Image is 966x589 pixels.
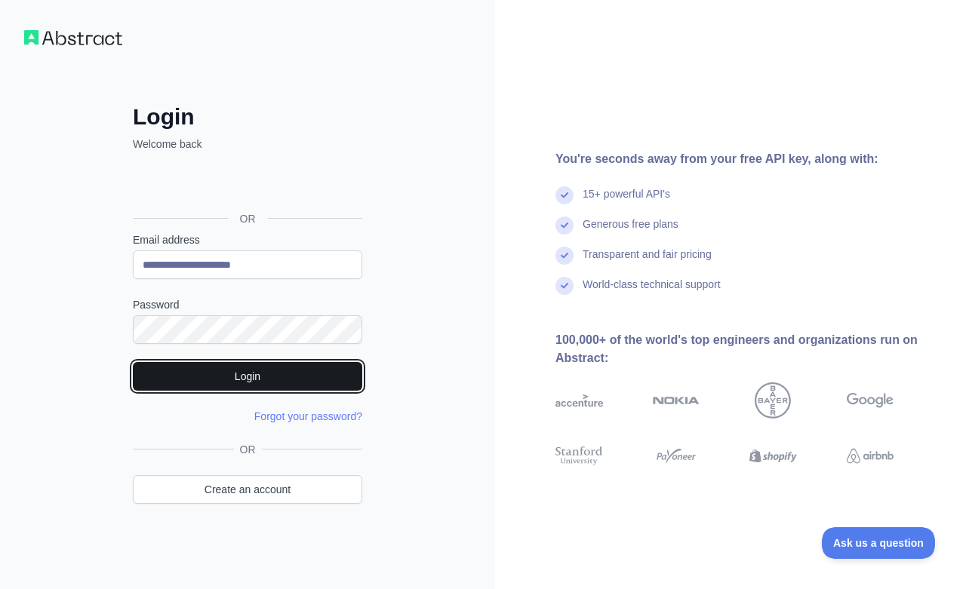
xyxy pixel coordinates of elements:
img: nokia [653,382,700,419]
span: OR [228,211,268,226]
img: stanford university [555,444,603,468]
img: airbnb [847,444,894,468]
img: check mark [555,216,574,235]
img: check mark [555,277,574,295]
img: payoneer [653,444,700,468]
p: Welcome back [133,137,362,152]
div: Transparent and fair pricing [583,247,712,277]
img: accenture [555,382,603,419]
iframe: Sign in with Google Button [125,168,367,201]
img: google [847,382,894,419]
div: 15+ powerful API's [583,186,670,216]
label: Email address [133,232,362,247]
div: World-class technical support [583,277,721,307]
a: Create an account [133,475,362,504]
button: Login [133,362,362,391]
img: check mark [555,186,574,204]
div: 100,000+ of the world's top engineers and organizations run on Abstract: [555,331,942,367]
div: Generous free plans [583,216,678,247]
img: check mark [555,247,574,265]
span: OR [234,442,262,457]
img: shopify [749,444,797,468]
label: Password [133,297,362,312]
img: bayer [755,382,791,419]
h2: Login [133,103,362,130]
div: You're seconds away from your free API key, along with: [555,150,942,168]
iframe: Toggle Customer Support [822,527,936,559]
img: Workflow [24,30,122,45]
a: Forgot your password? [254,410,362,422]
